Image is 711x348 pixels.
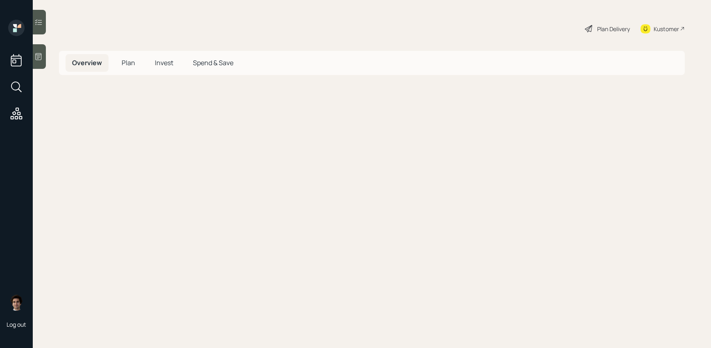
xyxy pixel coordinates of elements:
div: Kustomer [654,25,679,33]
span: Invest [155,58,173,67]
div: Plan Delivery [597,25,630,33]
img: harrison-schaefer-headshot-2.png [8,294,25,311]
div: Log out [7,321,26,328]
span: Spend & Save [193,58,233,67]
span: Overview [72,58,102,67]
span: Plan [122,58,135,67]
